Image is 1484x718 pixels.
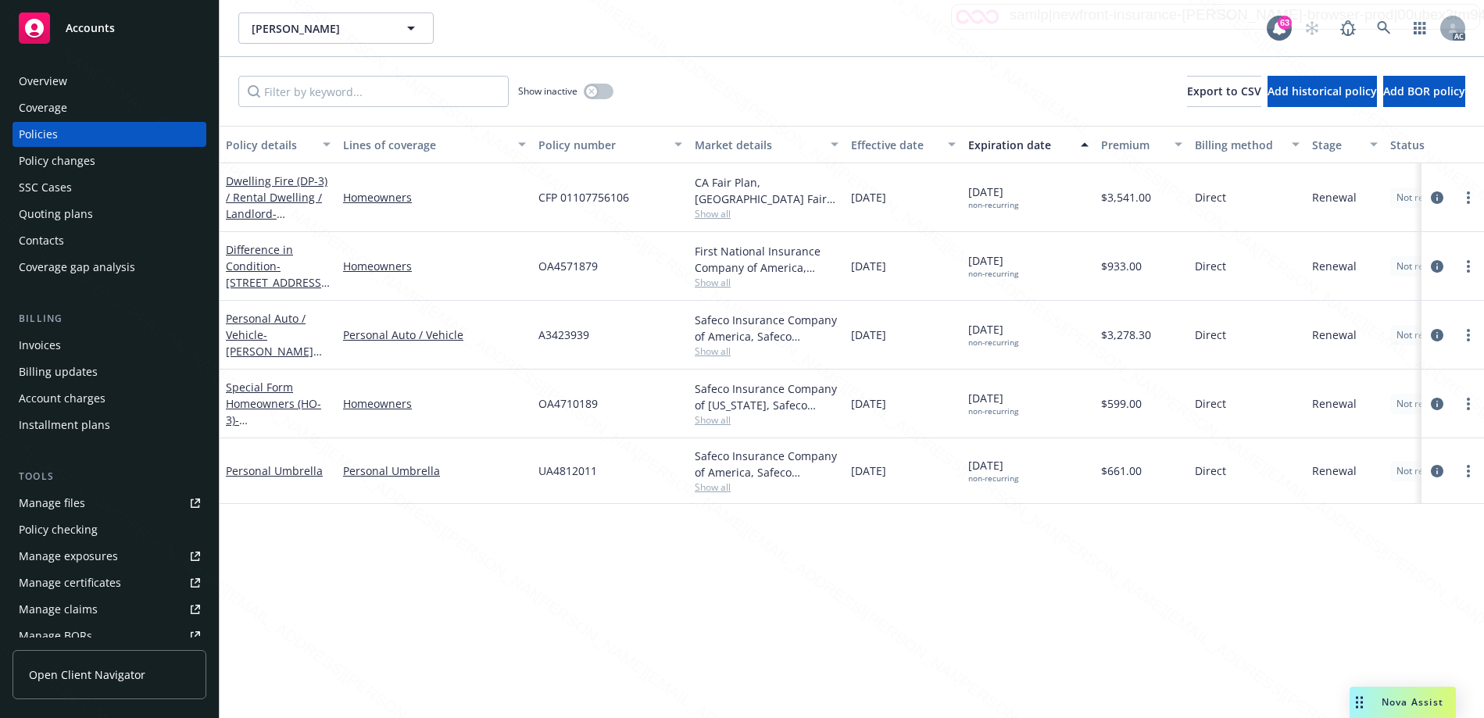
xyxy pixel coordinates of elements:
[13,148,206,173] a: Policy changes
[13,386,206,411] a: Account charges
[1268,76,1377,107] button: Add historical policy
[226,242,325,323] a: Difference in Condition
[13,517,206,542] a: Policy checking
[19,359,98,384] div: Billing updates
[1382,695,1443,709] span: Nova Assist
[968,269,1018,279] div: non-recurring
[13,228,206,253] a: Contacts
[695,448,839,480] div: Safeco Insurance Company of America, Safeco Insurance
[226,311,313,375] a: Personal Auto / Vehicle
[968,390,1018,416] span: [DATE]
[1368,13,1400,44] a: Search
[226,173,327,254] a: Dwelling Fire (DP-3) / Rental Dwelling / Landlord
[13,122,206,147] a: Policies
[538,189,629,205] span: CFP 01107756106
[19,544,118,569] div: Manage exposures
[1332,13,1364,44] a: Report a Bug
[695,345,839,358] span: Show all
[252,20,387,37] span: [PERSON_NAME]
[845,126,962,163] button: Effective date
[1383,76,1465,107] button: Add BOR policy
[695,207,839,220] span: Show all
[688,126,845,163] button: Market details
[19,255,135,280] div: Coverage gap analysis
[13,202,206,227] a: Quoting plans
[13,491,206,516] a: Manage files
[13,544,206,569] a: Manage exposures
[851,395,886,412] span: [DATE]
[538,395,598,412] span: OA4710189
[1350,687,1456,718] button: Nova Assist
[19,148,95,173] div: Policy changes
[13,95,206,120] a: Coverage
[226,327,322,375] span: - [PERSON_NAME] [PERSON_NAME]
[1459,326,1478,345] a: more
[343,463,526,479] a: Personal Umbrella
[19,623,92,648] div: Manage BORs
[1404,13,1436,44] a: Switch app
[343,258,526,274] a: Homeowners
[1101,395,1142,412] span: $599.00
[1195,395,1226,412] span: Direct
[343,327,526,343] a: Personal Auto / Vehicle
[13,255,206,280] a: Coverage gap analysis
[13,413,206,438] a: Installment plans
[1101,463,1142,479] span: $661.00
[1101,327,1151,343] span: $3,278.30
[1187,84,1261,98] span: Export to CSV
[1459,462,1478,480] a: more
[1095,126,1189,163] button: Premium
[1195,463,1226,479] span: Direct
[13,570,206,595] a: Manage certificates
[962,126,1095,163] button: Expiration date
[1195,258,1226,274] span: Direct
[13,469,206,484] div: Tools
[695,380,839,413] div: Safeco Insurance Company of [US_STATE], Safeco Insurance (Liberty Mutual)
[851,327,886,343] span: [DATE]
[66,22,115,34] span: Accounts
[1428,326,1446,345] a: circleInformation
[226,380,325,477] a: Special Form Homeowners (HO-3)
[220,126,337,163] button: Policy details
[13,175,206,200] a: SSC Cases
[1428,188,1446,207] a: circleInformation
[1459,188,1478,207] a: more
[518,84,578,98] span: Show inactive
[1187,76,1261,107] button: Export to CSV
[19,228,64,253] div: Contacts
[695,137,821,153] div: Market details
[1296,13,1328,44] a: Start snowing
[851,137,939,153] div: Effective date
[226,137,313,153] div: Policy details
[13,311,206,327] div: Billing
[695,480,839,494] span: Show all
[1189,126,1306,163] button: Billing method
[968,338,1018,348] div: non-recurring
[1101,137,1165,153] div: Premium
[968,457,1018,484] span: [DATE]
[695,413,839,427] span: Show all
[13,333,206,358] a: Invoices
[1312,258,1357,274] span: Renewal
[851,258,886,274] span: [DATE]
[226,259,330,323] span: - [STREET_ADDRESS][PERSON_NAME][PERSON_NAME]
[1312,395,1357,412] span: Renewal
[695,243,839,276] div: First National Insurance Company of America, Safeco Insurance (Liberty Mutual)
[968,473,1018,484] div: non-recurring
[1383,84,1465,98] span: Add BOR policy
[19,202,93,227] div: Quoting plans
[19,491,85,516] div: Manage files
[19,413,110,438] div: Installment plans
[1268,84,1377,98] span: Add historical policy
[1312,463,1357,479] span: Renewal
[1312,327,1357,343] span: Renewal
[13,6,206,50] a: Accounts
[532,126,688,163] button: Policy number
[695,174,839,207] div: CA Fair Plan, [GEOGRAPHIC_DATA] Fair plan
[19,95,67,120] div: Coverage
[851,189,886,205] span: [DATE]
[1459,257,1478,276] a: more
[968,406,1018,416] div: non-recurring
[538,463,597,479] span: UA4812011
[13,69,206,94] a: Overview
